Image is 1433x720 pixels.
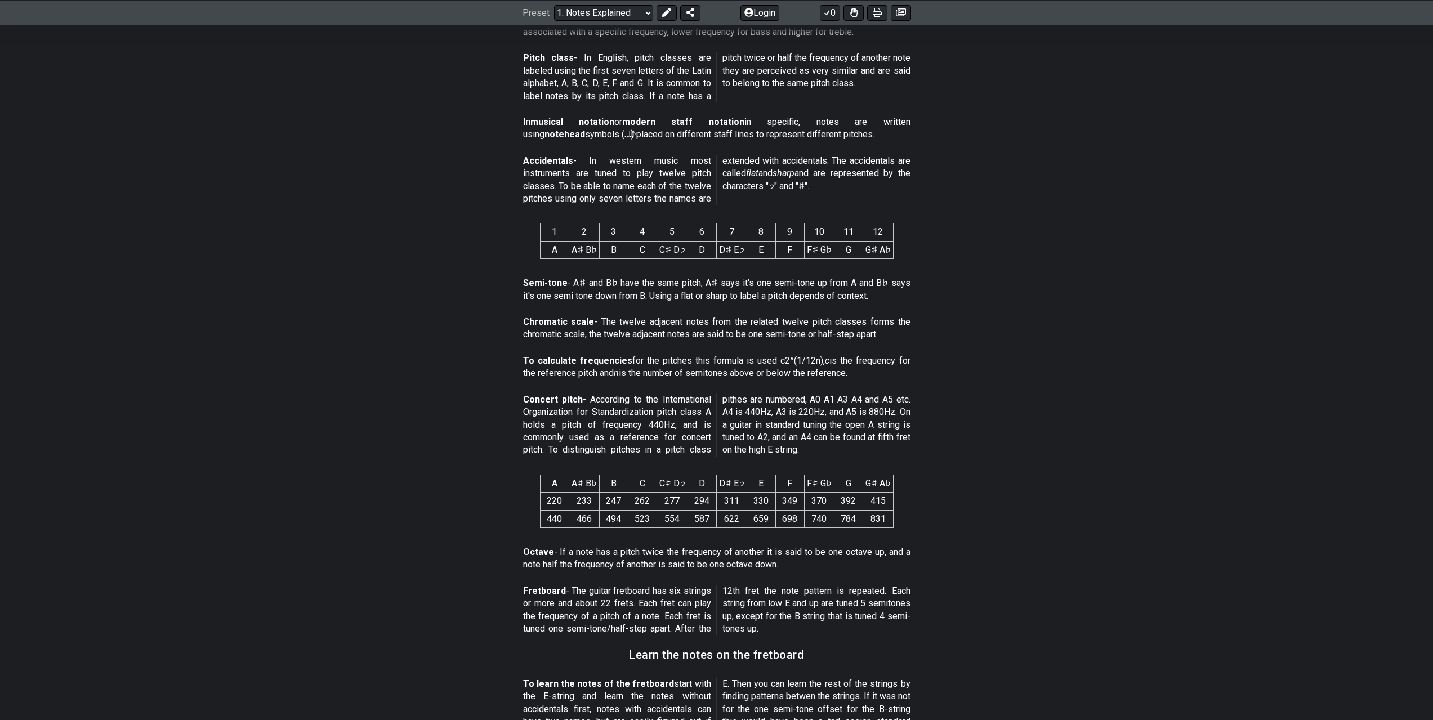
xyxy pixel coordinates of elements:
[523,355,632,366] strong: To calculate frequencies
[599,475,628,492] th: B
[540,493,569,510] td: 220
[540,241,569,258] td: A
[804,241,834,258] td: F♯ G♭
[540,475,569,492] th: A
[629,649,804,661] h3: Learn the notes on the fretboard
[657,5,677,20] button: Edit Preset
[599,493,628,510] td: 247
[825,355,829,366] em: c
[863,475,893,492] th: G♯ A♭
[688,475,716,492] th: D
[688,510,716,527] td: 587
[523,316,595,327] strong: Chromatic scale
[773,168,794,178] em: sharp
[775,510,804,527] td: 698
[716,475,747,492] th: D♯ E♭
[688,223,716,241] th: 6
[523,52,910,102] p: - In English, pitch classes are labeled using the first seven letters of the Latin alphabet, A, B...
[775,493,804,510] td: 349
[804,223,834,241] th: 10
[523,116,910,141] p: In or in specific, notes are written using symbols (𝅝 𝅗𝅥 𝅘𝅥 𝅘𝅥𝅮) placed on different staff lines to r...
[843,5,864,20] button: Toggle Dexterity for all fretkits
[523,155,910,205] p: - In western music most instruments are tuned to play twelve pitch classes. To be able to name ea...
[544,129,585,140] strong: notehead
[540,223,569,241] th: 1
[628,510,657,527] td: 523
[628,241,657,258] td: C
[863,241,893,258] td: G♯ A♭
[599,510,628,527] td: 494
[804,475,834,492] th: F♯ G♭
[523,355,910,380] p: for the pitches this formula is used c2^(1/12n), is the frequency for the reference pitch and is ...
[716,223,747,241] th: 7
[657,475,688,492] th: C♯ D♭
[747,223,775,241] th: 8
[523,7,550,18] span: Preset
[747,475,775,492] th: E
[530,117,614,127] strong: musical notation
[628,493,657,510] td: 262
[523,393,910,457] p: - According to the International Organization for Standardization pitch class A holds a pitch of ...
[523,155,573,166] strong: Accidentals
[569,475,599,492] th: A♯ B♭
[523,546,910,571] p: - If a note has a pitch twice the frequency of another it is said to be one octave up, and a note...
[569,510,599,527] td: 466
[622,117,744,127] strong: modern staff notation
[657,510,688,527] td: 554
[716,510,747,527] td: 622
[775,241,804,258] td: F
[820,5,840,20] button: 0
[523,278,568,288] strong: Semi-tone
[867,5,887,20] button: Print
[523,585,910,636] p: - The guitar fretboard has six strings or more and about 22 frets. Each fret can play the frequen...
[523,678,675,689] strong: To learn the notes of the fretboard
[716,241,747,258] td: D♯ E♭
[657,241,688,258] td: C♯ D♭
[747,241,775,258] td: E
[569,241,599,258] td: A♯ B♭
[569,223,599,241] th: 2
[775,223,804,241] th: 9
[775,475,804,492] th: F
[834,241,863,258] td: G
[834,510,863,527] td: 784
[688,241,716,258] td: D
[747,493,775,510] td: 330
[523,277,910,302] p: - A♯ and B♭ have the same pitch, A♯ says it's one semi-tone up from A and B♭ says it's one semi t...
[863,223,893,241] th: 12
[804,493,834,510] td: 370
[740,5,779,20] button: Login
[540,510,569,527] td: 440
[614,368,619,378] em: n
[657,493,688,510] td: 277
[804,510,834,527] td: 740
[834,475,863,492] th: G
[599,241,628,258] td: B
[834,223,863,241] th: 11
[891,5,911,20] button: Create image
[747,510,775,527] td: 659
[523,316,910,341] p: - The twelve adjacent notes from the related twelve pitch classes forms the chromatic scale, the ...
[569,493,599,510] td: 233
[657,223,688,241] th: 5
[523,547,554,557] strong: Octave
[523,394,583,405] strong: Concert pitch
[680,5,700,20] button: Share Preset
[599,223,628,241] th: 3
[523,585,566,596] strong: Fretboard
[628,223,657,241] th: 4
[863,493,893,510] td: 415
[716,493,747,510] td: 311
[746,168,758,178] em: flat
[863,510,893,527] td: 831
[688,493,716,510] td: 294
[628,475,657,492] th: C
[523,52,574,63] strong: Pitch class
[834,493,863,510] td: 392
[554,5,653,20] select: Preset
